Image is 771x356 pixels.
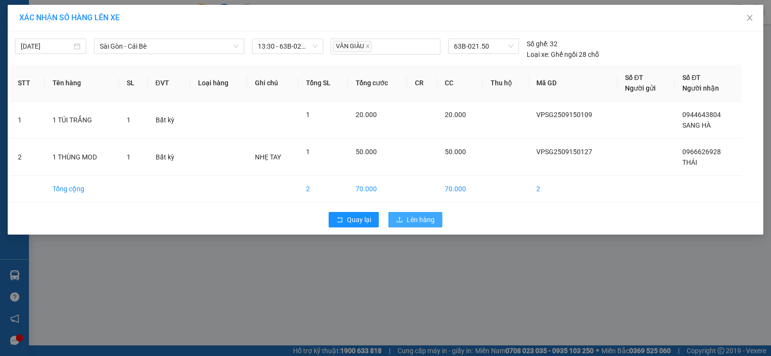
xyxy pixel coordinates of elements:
th: CC [437,65,482,102]
span: 13:30 - 63B-021.50 [258,39,318,53]
th: CR [407,65,437,102]
span: NHẸ TAY [255,153,281,161]
span: 50.000 [356,148,377,156]
span: Loại xe: [527,49,549,60]
span: Quay lại [347,214,371,225]
span: SANG HÀ [682,121,711,129]
span: close [746,14,754,22]
td: Bất kỳ [148,139,190,176]
td: 2 [298,176,348,202]
span: XÁC NHẬN SỐ HÀNG LÊN XE [19,13,120,22]
td: 2 [529,176,617,202]
span: 0966626928 [682,148,721,156]
span: close [365,44,370,49]
span: Số ĐT [682,74,701,81]
th: Ghi chú [247,65,299,102]
td: Tổng cộng [45,176,119,202]
button: rollbackQuay lại [329,212,379,227]
span: 20.000 [356,111,377,119]
div: 32 [527,39,558,49]
td: 1 [10,102,45,139]
span: THÁI [682,158,697,166]
input: 15/09/2025 [21,41,72,52]
td: 1 THÙNG MOD [45,139,119,176]
th: Tên hàng [45,65,119,102]
th: ĐVT [148,65,190,102]
span: Lên hàng [407,214,435,225]
span: 0944643804 [682,111,721,119]
span: Số ĐT [625,74,643,81]
th: Tổng SL [298,65,348,102]
div: Ghế ngồi 28 chỗ [527,49,599,60]
th: Thu hộ [483,65,529,102]
span: upload [396,216,403,224]
button: uploadLên hàng [388,212,442,227]
th: Tổng cước [348,65,407,102]
span: 63B-021.50 [454,39,513,53]
span: VPSG2509150109 [536,111,592,119]
span: 1 [127,153,131,161]
span: 50.000 [445,148,466,156]
span: VPSG2509150127 [536,148,592,156]
th: Loại hàng [190,65,247,102]
span: down [233,43,239,49]
span: VĂN GIÀU [333,41,372,52]
td: 70.000 [348,176,407,202]
button: Close [736,5,763,32]
td: Bất kỳ [148,102,190,139]
td: 2 [10,139,45,176]
span: 20.000 [445,111,466,119]
th: Mã GD [529,65,617,102]
span: Số ghế: [527,39,548,49]
span: 1 [306,148,310,156]
td: 1 TÚI TRẮNG [45,102,119,139]
th: SL [119,65,148,102]
span: Sài Gòn - Cái Bè [100,39,239,53]
td: 70.000 [437,176,482,202]
span: 1 [127,116,131,124]
span: 1 [306,111,310,119]
span: Người gửi [625,84,656,92]
th: STT [10,65,45,102]
span: rollback [336,216,343,224]
span: Người nhận [682,84,719,92]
